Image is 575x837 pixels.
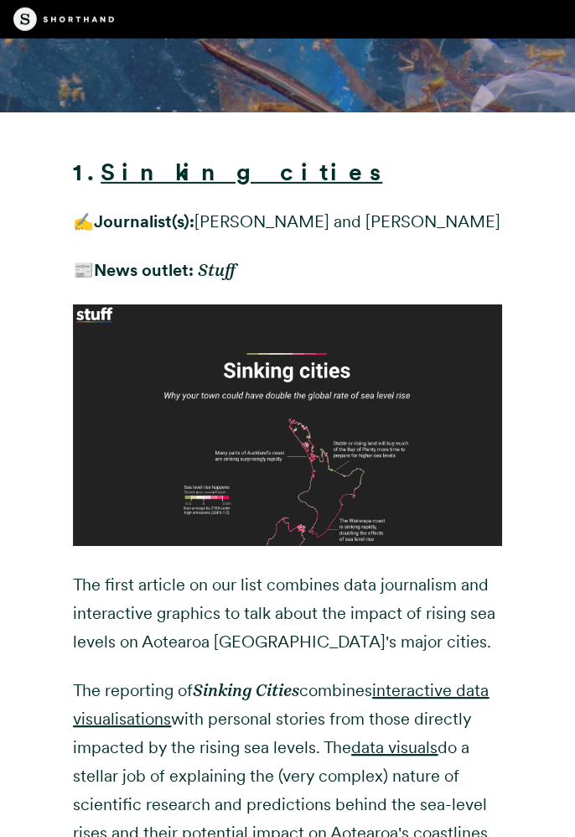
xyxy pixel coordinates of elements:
p: 📰 [73,256,502,284]
p: The first article on our list combines data journalism and interactive graphics to talk about the... [73,570,502,656]
strong: 1. [73,158,101,186]
em: Sinking Cities [193,680,299,700]
strong: News outlet: [94,260,194,280]
img: The Craft [13,8,114,31]
p: ✍️ [PERSON_NAME] and [PERSON_NAME] [73,207,502,236]
img: White text on a black background reads "sinking cities: why your town could have double the globa... [73,304,502,547]
a: Sinking cities [101,158,382,186]
strong: Journalist(s): [94,211,194,231]
a: data visuals [351,737,438,757]
em: Stuff [198,260,236,280]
